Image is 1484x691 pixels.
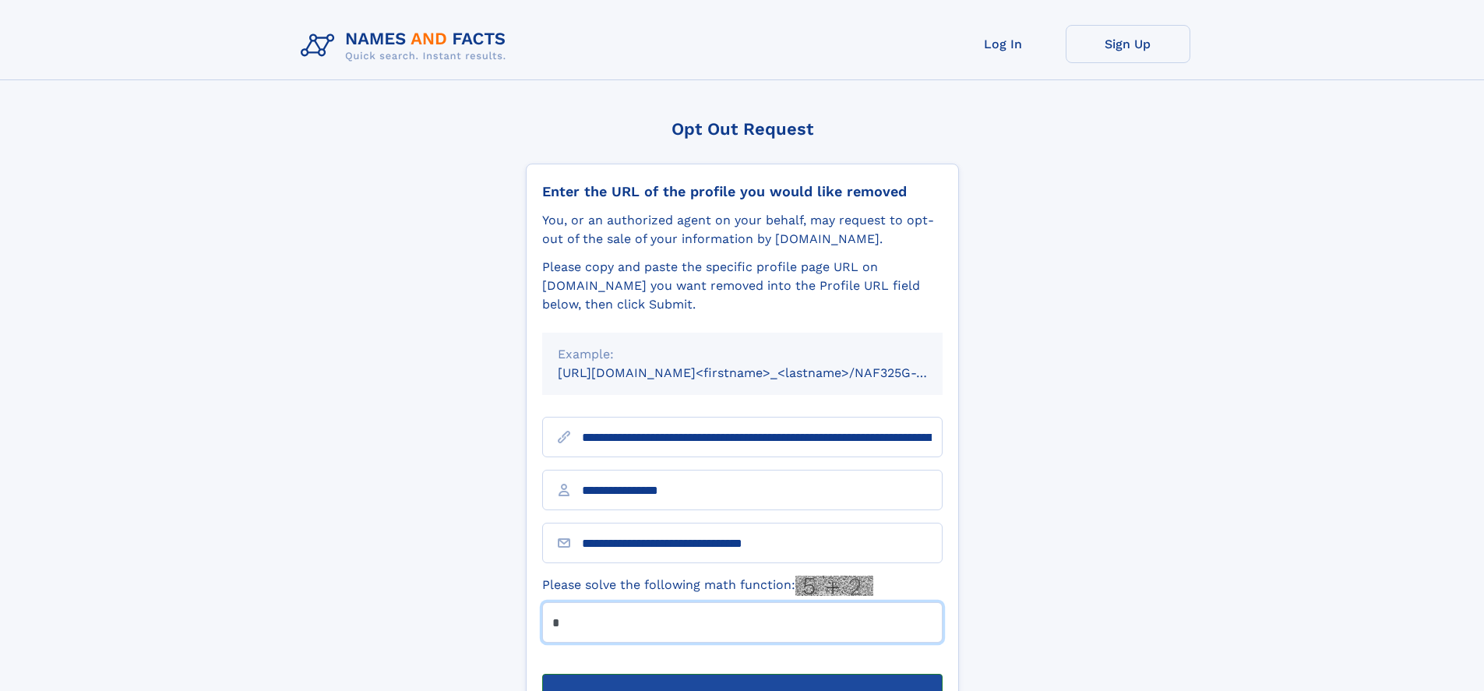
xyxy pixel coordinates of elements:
[542,211,943,249] div: You, or an authorized agent on your behalf, may request to opt-out of the sale of your informatio...
[1066,25,1190,63] a: Sign Up
[526,119,959,139] div: Opt Out Request
[542,576,873,596] label: Please solve the following math function:
[542,258,943,314] div: Please copy and paste the specific profile page URL on [DOMAIN_NAME] you want removed into the Pr...
[558,365,972,380] small: [URL][DOMAIN_NAME]<firstname>_<lastname>/NAF325G-xxxxxxxx
[294,25,519,67] img: Logo Names and Facts
[558,345,927,364] div: Example:
[941,25,1066,63] a: Log In
[542,183,943,200] div: Enter the URL of the profile you would like removed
